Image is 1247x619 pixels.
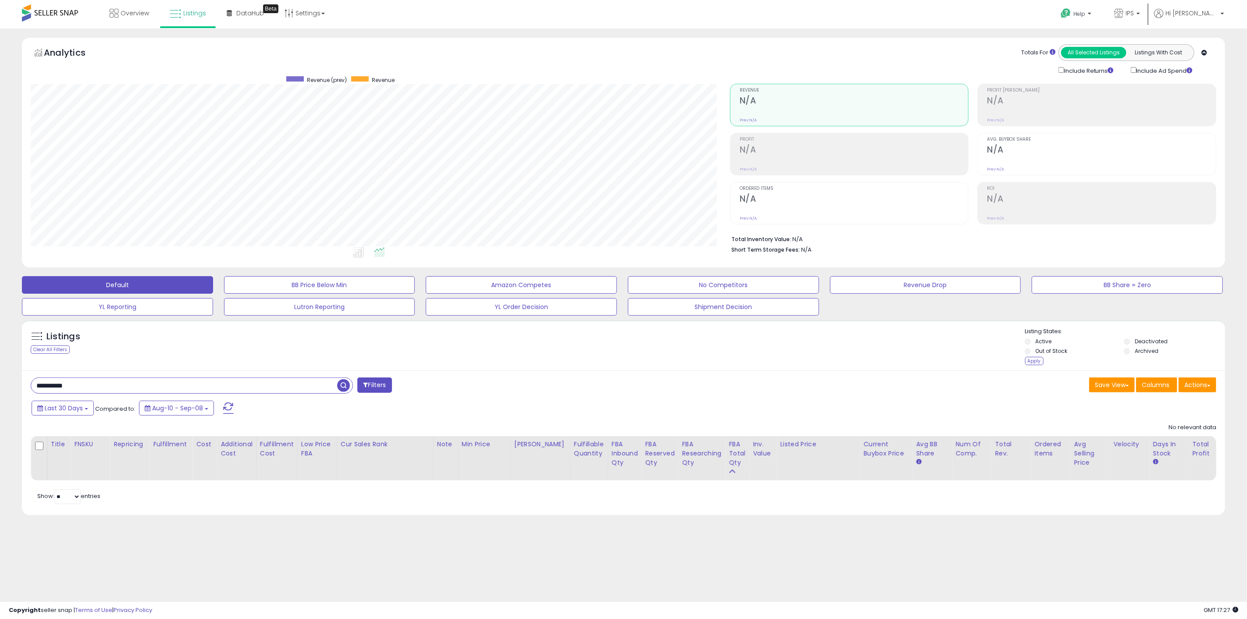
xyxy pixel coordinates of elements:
[1061,47,1126,58] button: All Selected Listings
[1126,9,1134,18] span: IPS
[740,137,969,142] span: Profit
[740,117,757,123] small: Prev: N/A
[153,440,189,449] div: Fulfillment
[22,298,213,316] button: YL Reporting
[1032,276,1223,294] button: BB Share = Zero
[731,235,791,243] b: Total Inventory Value:
[1052,65,1124,75] div: Include Returns
[183,9,206,18] span: Listings
[301,440,333,458] div: Low Price FBA
[1124,65,1207,75] div: Include Ad Spend
[1192,440,1224,458] div: Total Profit
[612,440,638,467] div: FBA inbound Qty
[426,298,617,316] button: YL Order Decision
[260,440,294,458] div: Fulfillment Cost
[1136,377,1177,392] button: Columns
[987,167,1004,172] small: Prev: N/A
[514,440,566,449] div: [PERSON_NAME]
[139,401,214,416] button: Aug-10 - Sep-08
[74,440,106,449] div: FNSKU
[1025,357,1044,365] div: Apply
[987,194,1216,206] h2: N/A
[1126,47,1191,58] button: Listings With Cost
[1073,10,1085,18] span: Help
[45,404,83,413] span: Last 30 Days
[740,145,969,157] h2: N/A
[263,4,278,13] div: Tooltip anchor
[740,216,757,221] small: Prev: N/A
[114,440,146,449] div: Repricing
[740,167,757,172] small: Prev: N/A
[1025,327,1226,336] p: Listing States:
[236,9,264,18] span: DataHub
[152,404,203,413] span: Aug-10 - Sep-08
[863,440,909,458] div: Current Buybox Price
[753,440,773,458] div: Inv. value
[740,96,969,107] h2: N/A
[196,440,213,449] div: Cost
[1113,440,1145,449] div: Velocity
[95,405,135,413] span: Compared to:
[682,440,721,467] div: FBA Researching Qty
[357,377,392,393] button: Filters
[987,96,1216,107] h2: N/A
[740,88,969,93] span: Revenue
[1034,440,1066,458] div: Ordered Items
[1165,9,1218,18] span: Hi [PERSON_NAME]
[740,186,969,191] span: Ordered Items
[22,276,213,294] button: Default
[1135,338,1168,345] label: Deactivated
[341,440,430,449] div: Cur Sales Rank
[987,186,1216,191] span: ROI
[1154,9,1224,28] a: Hi [PERSON_NAME]
[437,440,454,449] div: Note
[916,458,921,466] small: Avg BB Share.
[121,9,149,18] span: Overview
[224,276,415,294] button: BB Price Below Min
[987,137,1216,142] span: Avg. Buybox Share
[1074,440,1106,467] div: Avg Selling Price
[1021,49,1055,57] div: Totals For
[51,440,67,449] div: Title
[46,331,80,343] h5: Listings
[32,401,94,416] button: Last 30 Days
[1153,440,1185,458] div: Days In Stock
[1142,381,1169,389] span: Columns
[987,145,1216,157] h2: N/A
[426,276,617,294] button: Amazon Competes
[801,245,812,254] span: N/A
[987,88,1216,93] span: Profit [PERSON_NAME]
[1153,458,1158,466] small: Days In Stock.
[987,216,1004,221] small: Prev: N/A
[1036,338,1052,345] label: Active
[31,345,70,354] div: Clear All Filters
[1054,1,1100,28] a: Help
[462,440,507,449] div: Min Price
[574,440,604,458] div: Fulfillable Quantity
[995,440,1027,458] div: Total Rev.
[628,298,819,316] button: Shipment Decision
[780,440,856,449] div: Listed Price
[307,76,347,84] span: Revenue (prev)
[1135,347,1158,355] label: Archived
[1060,8,1071,19] i: Get Help
[955,440,987,458] div: Num of Comp.
[628,276,819,294] button: No Competitors
[221,440,253,458] div: Additional Cost
[916,440,948,458] div: Avg BB Share
[1036,347,1068,355] label: Out of Stock
[645,440,674,467] div: FBA Reserved Qty
[731,246,800,253] b: Short Term Storage Fees:
[44,46,103,61] h5: Analytics
[830,276,1021,294] button: Revenue Drop
[729,440,745,467] div: FBA Total Qty
[1179,377,1216,392] button: Actions
[1089,377,1135,392] button: Save View
[37,492,100,500] span: Show: entries
[1169,423,1216,432] div: No relevant data
[987,117,1004,123] small: Prev: N/A
[731,233,1210,244] li: N/A
[372,76,395,84] span: Revenue
[224,298,415,316] button: Lutron Reporting
[740,194,969,206] h2: N/A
